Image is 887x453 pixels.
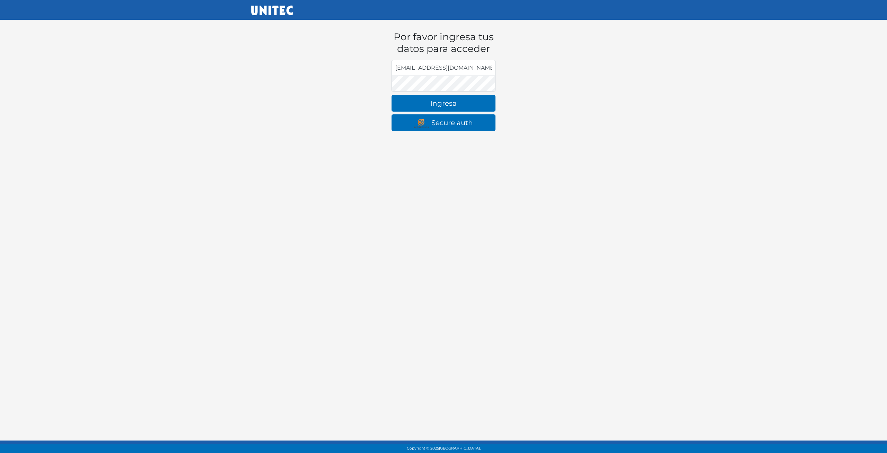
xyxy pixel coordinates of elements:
[392,114,495,131] a: Secure auth
[439,446,481,451] span: [GEOGRAPHIC_DATA].
[414,119,431,128] img: secure auth logo
[392,31,495,54] h1: Por favor ingresa tus datos para acceder
[251,6,293,15] img: UNITEC
[392,60,495,76] input: Dirección de email
[392,95,495,112] button: Ingresa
